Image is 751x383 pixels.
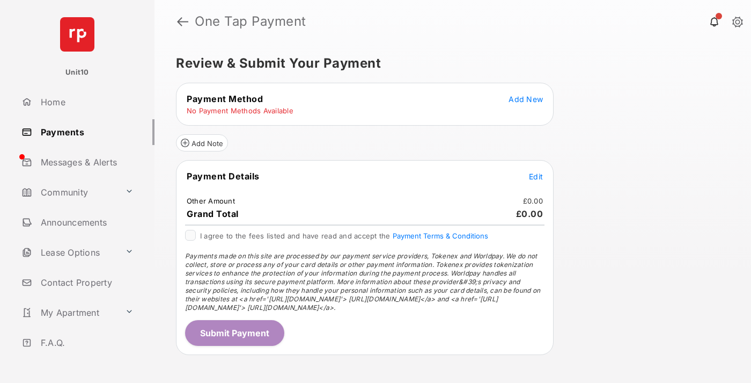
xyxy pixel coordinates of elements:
button: I agree to the fees listed and have read and accept the [393,232,488,240]
a: Payments [17,119,154,145]
button: Edit [529,171,543,182]
button: Submit Payment [185,320,284,346]
a: Community [17,179,121,205]
a: Lease Options [17,240,121,265]
td: No Payment Methods Available [186,106,294,115]
h5: Review & Submit Your Payment [176,57,721,70]
strong: One Tap Payment [195,15,306,28]
a: Announcements [17,209,154,235]
a: F.A.Q. [17,330,154,356]
button: Add Note [176,134,228,151]
a: Messages & Alerts [17,149,154,175]
img: svg+xml;base64,PHN2ZyB4bWxucz0iaHR0cDovL3d3dy53My5vcmcvMjAwMC9zdmciIHdpZHRoPSI2NCIgaGVpZ2h0PSI2NC... [60,17,94,52]
span: Edit [529,172,543,181]
span: Payments made on this site are processed by our payment service providers, Tokenex and Worldpay. ... [185,252,540,312]
span: Payment Method [187,93,263,104]
a: Contact Property [17,270,154,295]
button: Add New [509,93,543,104]
td: £0.00 [522,196,543,206]
a: My Apartment [17,300,121,326]
p: Unit10 [65,67,89,78]
span: I agree to the fees listed and have read and accept the [200,232,488,240]
span: Payment Details [187,171,260,182]
span: £0.00 [516,208,543,219]
span: Grand Total [187,208,239,219]
span: Add New [509,95,543,104]
td: Other Amount [186,196,235,206]
a: Home [17,89,154,115]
